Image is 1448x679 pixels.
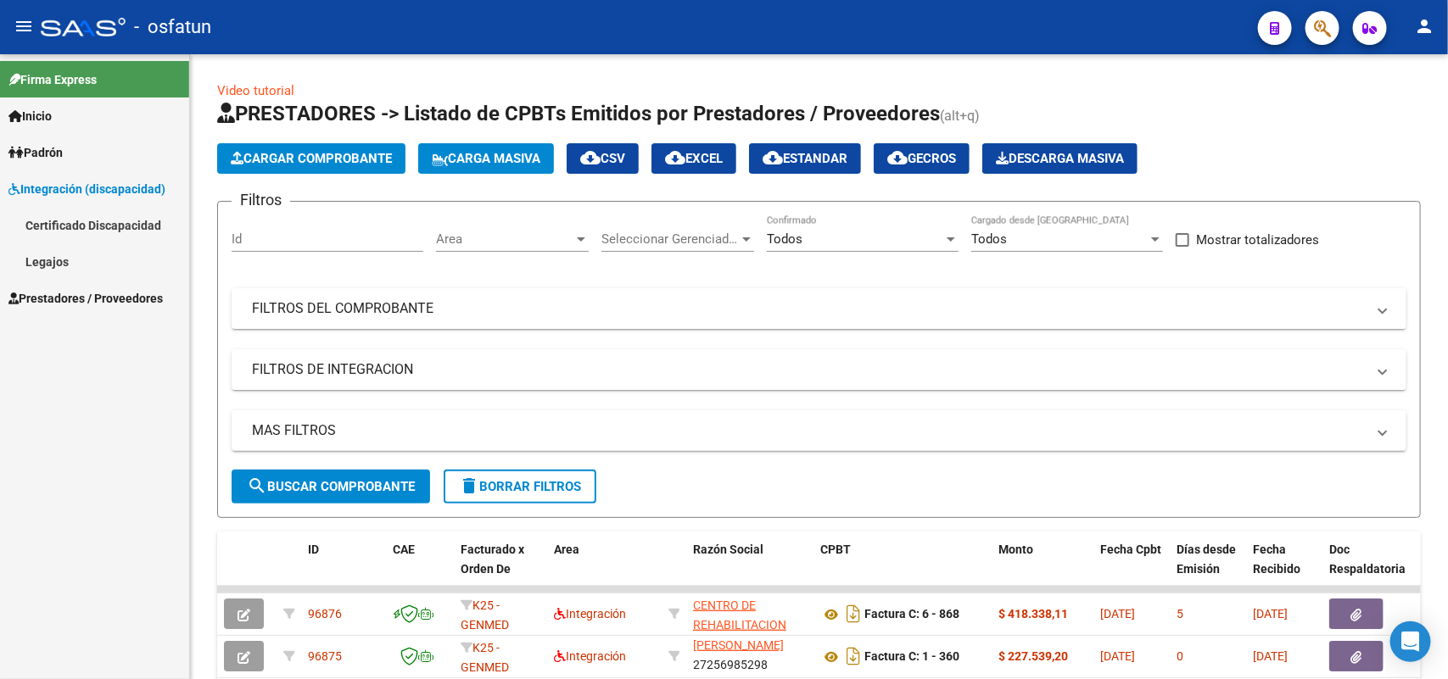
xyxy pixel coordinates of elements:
button: CSV [567,143,639,174]
span: Integración [554,649,626,663]
strong: $ 418.338,11 [998,607,1068,621]
span: CPBT [820,543,851,556]
span: Todos [971,231,1007,247]
span: Todos [767,231,802,247]
span: Seleccionar Gerenciador [601,231,739,247]
mat-icon: cloud_download [580,147,601,168]
span: Gecros [887,151,956,166]
span: Monto [998,543,1033,556]
span: Carga Masiva [432,151,540,166]
strong: Factura C: 1 - 360 [864,650,959,664]
mat-icon: cloud_download [665,147,685,168]
span: CSV [580,151,625,166]
span: Doc Respaldatoria [1329,543,1406,576]
span: [DATE] [1100,607,1135,621]
span: Firma Express [8,70,97,89]
datatable-header-cell: Días desde Emisión [1170,532,1246,606]
datatable-header-cell: ID [301,532,386,606]
span: K25 - GENMED [461,641,509,674]
button: Borrar Filtros [444,470,596,504]
button: Gecros [874,143,970,174]
mat-icon: cloud_download [763,147,783,168]
span: Facturado x Orden De [461,543,524,576]
datatable-header-cell: Razón Social [686,532,813,606]
span: Area [554,543,579,556]
span: [DATE] [1100,649,1135,663]
span: Buscar Comprobante [247,479,415,494]
div: Open Intercom Messenger [1390,621,1431,662]
span: ID [308,543,319,556]
datatable-header-cell: Fecha Cpbt [1093,532,1170,606]
span: Razón Social [693,543,763,556]
datatable-header-cell: CAE [386,532,454,606]
h3: Filtros [232,188,290,212]
span: Cargar Comprobante [231,151,392,166]
mat-icon: delete [459,476,479,496]
span: Mostrar totalizadores [1196,230,1319,250]
button: Descarga Masiva [982,143,1138,174]
mat-icon: person [1414,16,1434,36]
span: Area [436,231,573,247]
span: 5 [1177,607,1183,621]
mat-icon: menu [14,16,34,36]
i: Descargar documento [842,643,864,670]
datatable-header-cell: Fecha Recibido [1246,532,1322,606]
strong: $ 227.539,20 [998,649,1068,663]
span: Fecha Cpbt [1100,543,1161,556]
span: EXCEL [665,151,723,166]
span: (alt+q) [940,108,980,124]
div: 30711035776 [693,596,807,632]
mat-panel-title: MAS FILTROS [252,421,1366,440]
span: Integración (discapacidad) [8,180,165,198]
button: Cargar Comprobante [217,143,405,174]
span: CENTRO DE REHABILITACION MEDICO PRIVADO SRL [693,598,789,670]
button: Estandar [749,143,861,174]
mat-expansion-panel-header: MAS FILTROS [232,410,1406,451]
span: Descarga Masiva [996,151,1124,166]
span: [DATE] [1253,649,1288,663]
span: Integración [554,607,626,621]
span: Prestadores / Proveedores [8,289,163,308]
i: Descargar documento [842,600,864,627]
span: [DATE] [1253,607,1288,621]
mat-icon: cloud_download [887,147,908,168]
span: - osfatun [134,8,211,46]
span: PRESTADORES -> Listado de CPBTs Emitidos por Prestadores / Proveedores [217,102,940,125]
mat-icon: search [247,476,267,496]
span: 96876 [308,607,342,621]
span: CAE [393,543,415,556]
div: 27256985298 [693,638,807,674]
mat-panel-title: FILTROS DE INTEGRACION [252,360,1366,379]
span: Fecha Recibido [1253,543,1300,576]
mat-panel-title: FILTROS DEL COMPROBANTE [252,299,1366,318]
mat-expansion-panel-header: FILTROS DEL COMPROBANTE [232,288,1406,329]
mat-expansion-panel-header: FILTROS DE INTEGRACION [232,349,1406,390]
datatable-header-cell: Monto [992,532,1093,606]
span: Estandar [763,151,847,166]
button: Carga Masiva [418,143,554,174]
span: Días desde Emisión [1177,543,1236,576]
span: Borrar Filtros [459,479,581,494]
datatable-header-cell: CPBT [813,532,992,606]
button: EXCEL [651,143,736,174]
datatable-header-cell: Facturado x Orden De [454,532,547,606]
a: Video tutorial [217,83,294,98]
span: Padrón [8,143,63,162]
span: 96875 [308,649,342,663]
span: K25 - GENMED [461,598,509,632]
datatable-header-cell: Doc Respaldatoria [1322,532,1424,606]
app-download-masive: Descarga masiva de comprobantes (adjuntos) [982,143,1138,174]
strong: Factura C: 6 - 868 [864,608,959,621]
button: Buscar Comprobante [232,470,430,504]
span: 0 [1177,649,1183,663]
datatable-header-cell: Area [547,532,662,606]
span: Inicio [8,107,52,125]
